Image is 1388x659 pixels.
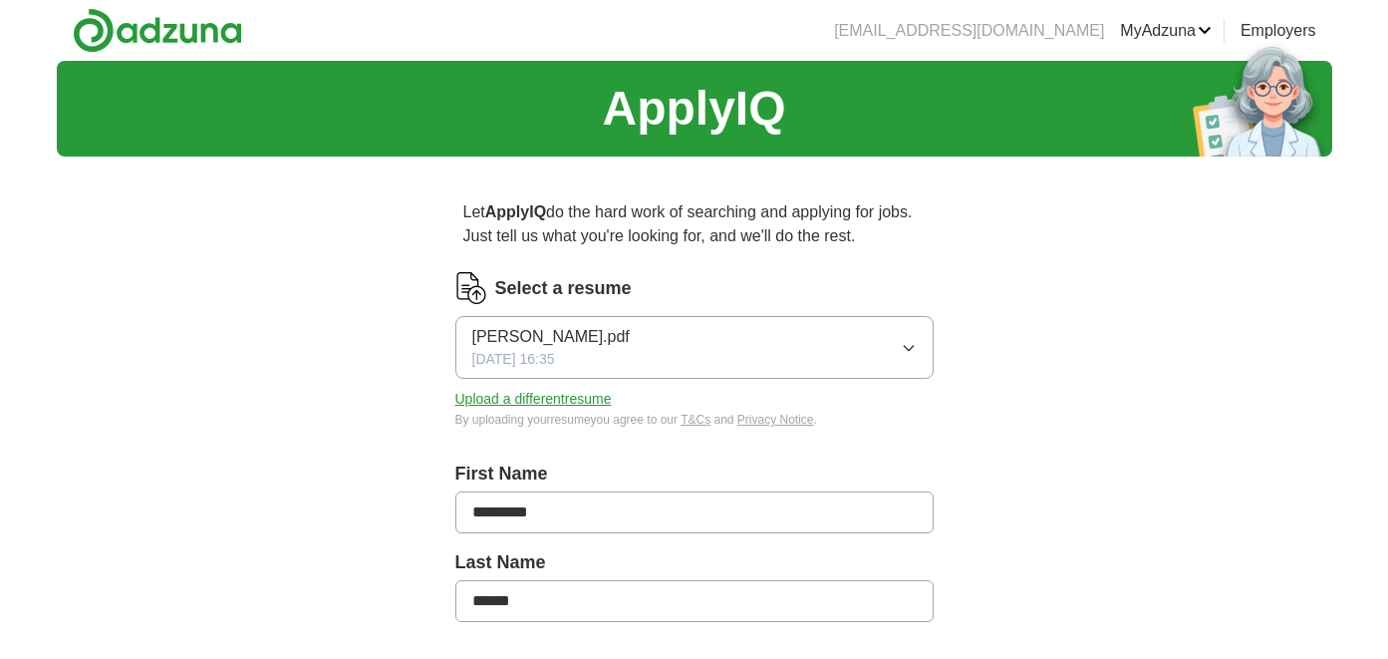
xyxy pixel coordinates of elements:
[455,192,934,256] p: Let do the hard work of searching and applying for jobs. Just tell us what you're looking for, an...
[681,413,710,427] a: T&Cs
[485,203,546,220] strong: ApplyIQ
[472,325,630,349] span: [PERSON_NAME].pdf
[455,461,934,488] label: First Name
[455,549,934,576] label: Last Name
[455,316,934,379] button: [PERSON_NAME].pdf[DATE] 16:35
[472,349,555,370] span: [DATE] 16:35
[455,411,934,429] div: By uploading your resume you agree to our and .
[602,73,785,145] h1: ApplyIQ
[455,389,612,410] button: Upload a differentresume
[1120,19,1212,43] a: MyAdzuna
[73,8,242,53] img: Adzuna logo
[737,413,814,427] a: Privacy Notice
[834,19,1104,43] li: [EMAIL_ADDRESS][DOMAIN_NAME]
[1241,19,1316,43] a: Employers
[495,275,632,302] label: Select a resume
[455,272,487,304] img: CV Icon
